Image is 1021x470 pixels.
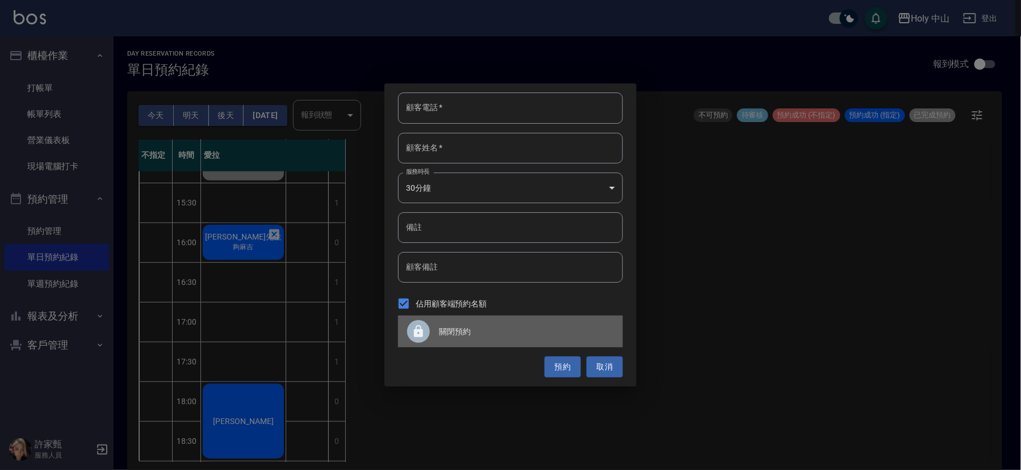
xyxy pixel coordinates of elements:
[416,298,487,310] span: 佔用顧客端預約名額
[406,167,430,176] label: 服務時長
[439,326,614,338] span: 關閉預約
[587,356,623,377] button: 取消
[545,356,581,377] button: 預約
[398,173,623,203] div: 30分鐘
[398,316,623,347] div: 關閉預約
